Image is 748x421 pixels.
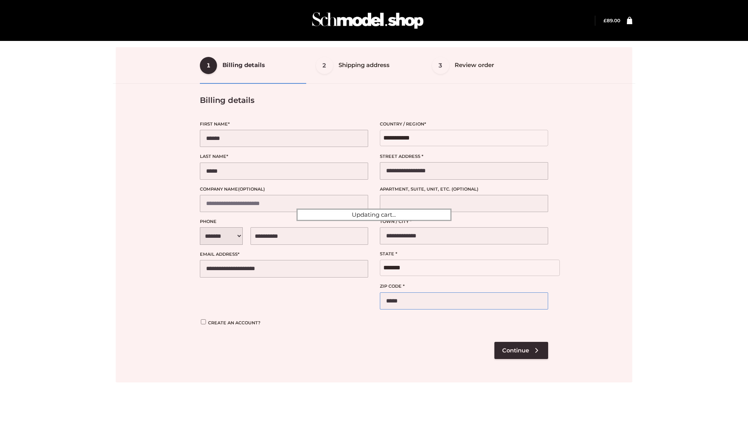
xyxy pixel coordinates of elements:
a: £89.00 [603,18,620,23]
span: £ [603,18,607,23]
img: Schmodel Admin 964 [309,5,426,36]
div: Updating cart... [296,209,452,221]
bdi: 89.00 [603,18,620,23]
